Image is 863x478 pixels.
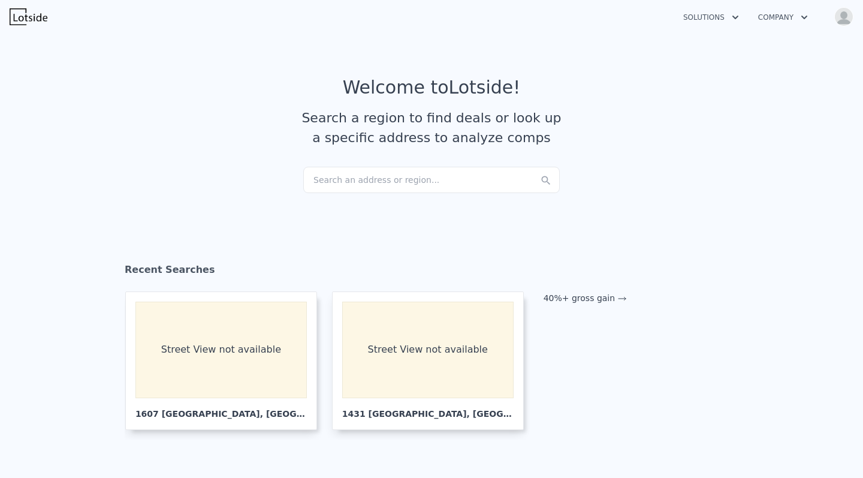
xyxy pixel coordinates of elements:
button: Solutions [674,7,749,28]
a: Street View not available 1607 [GEOGRAPHIC_DATA], [GEOGRAPHIC_DATA] [125,291,327,430]
div: Street View not available [342,302,514,398]
div: Welcome to Lotside ! [343,77,521,98]
div: Street View not available [135,302,307,398]
div: 1607 [GEOGRAPHIC_DATA] , [GEOGRAPHIC_DATA] [135,398,307,420]
a: Street View not available 1431 [GEOGRAPHIC_DATA], [GEOGRAPHIC_DATA] [332,291,533,430]
div: Recent Searches [125,253,738,291]
a: 40%+ gross gain [544,293,627,303]
div: Search a region to find deals or look up a specific address to analyze comps [297,108,566,148]
div: Search an address or region... [303,167,560,193]
div: 1431 [GEOGRAPHIC_DATA] , [GEOGRAPHIC_DATA] [342,398,514,420]
img: Lotside [10,8,47,25]
img: avatar [834,7,853,26]
button: Company [749,7,817,28]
